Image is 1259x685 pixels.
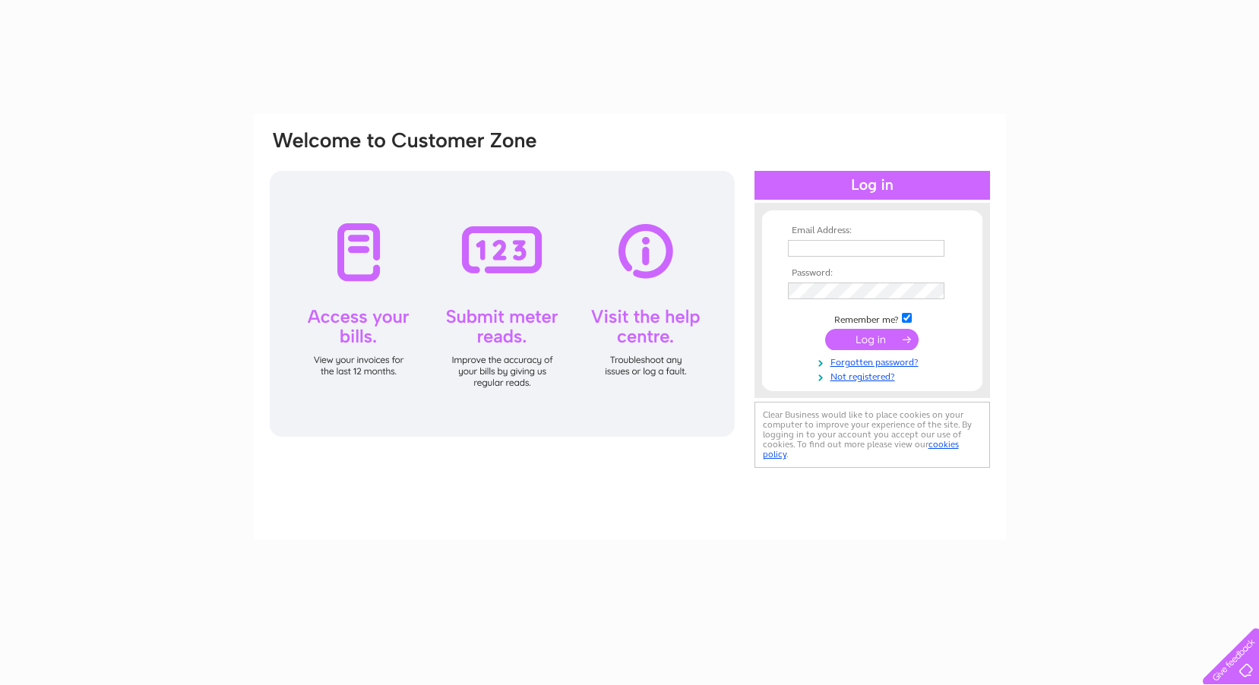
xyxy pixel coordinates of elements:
[754,402,990,468] div: Clear Business would like to place cookies on your computer to improve your experience of the sit...
[784,311,960,326] td: Remember me?
[788,354,960,368] a: Forgotten password?
[763,439,959,459] a: cookies policy
[825,329,919,350] input: Submit
[784,226,960,236] th: Email Address:
[784,268,960,279] th: Password:
[788,368,960,383] a: Not registered?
